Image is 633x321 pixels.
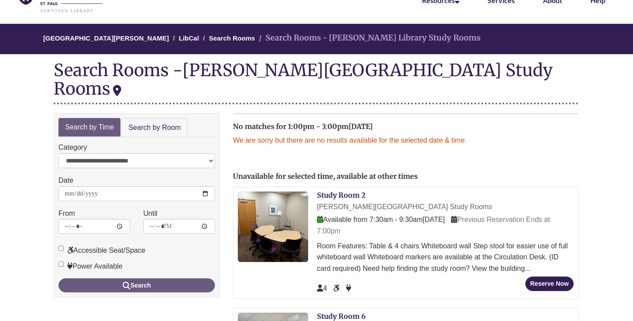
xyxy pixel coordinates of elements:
[58,246,64,251] input: Accessible Seat/Space
[58,175,73,186] label: Date
[58,245,146,256] label: Accessible Seat/Space
[179,34,199,42] a: LibCal
[257,32,480,44] li: Search Rooms - [PERSON_NAME] Library Study Rooms
[233,135,578,146] p: We are sorry but there are no results available for the selected date & time.
[58,118,120,137] a: Search by Time
[54,24,578,54] nav: Breadcrumb
[233,123,578,131] h2: No matches for 1:00pm - 3:00pm[DATE]
[346,284,351,292] span: Power Available
[209,34,255,42] a: Search Rooms
[58,261,123,272] label: Power Available
[317,312,366,321] a: Study Room 6
[58,278,215,292] button: Search
[317,201,574,213] div: [PERSON_NAME][GEOGRAPHIC_DATA] Study Rooms
[54,59,553,99] div: [PERSON_NAME][GEOGRAPHIC_DATA] Study Rooms
[58,208,75,219] label: From
[525,277,574,291] button: Reserve Now
[54,61,578,104] div: Search Rooms -
[238,192,308,262] img: Study Room 2
[317,216,445,223] span: Available from 7:30am - 9:30am[DATE]
[58,262,64,267] input: Power Available
[121,118,188,138] a: Search by Room
[43,34,169,42] a: [GEOGRAPHIC_DATA][PERSON_NAME]
[317,240,574,274] div: Room Features: Table & 4 chairs Whiteboard wall Step stool for easier use of full whiteboard wall...
[333,284,341,292] span: Accessible Seat/Space
[317,191,365,199] a: Study Room 2
[58,142,87,153] label: Category
[143,208,157,219] label: Until
[317,284,327,292] span: The capacity of this space
[233,173,578,181] h2: Unavailable for selected time, available at other times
